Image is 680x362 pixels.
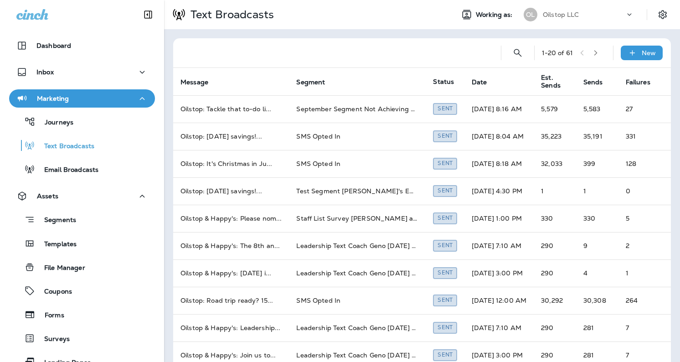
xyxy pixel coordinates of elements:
[433,130,457,142] div: Sent
[433,186,457,194] span: Created by Jay Ferrick
[35,142,94,151] p: Text Broadcasts
[464,232,534,259] td: [DATE] 7:10 AM
[618,314,666,341] td: 7
[173,95,289,123] td: Oilstop: Tackle that to-do li ...
[37,192,58,200] p: Assets
[583,78,615,86] span: Sends
[464,259,534,287] td: [DATE] 3:00 PM
[464,150,534,177] td: [DATE] 8:18 AM
[35,264,85,273] p: File Manager
[464,314,534,341] td: [DATE] 7:10 AM
[289,95,426,123] td: September Segment Not Achieving Goal 2025 - SMS
[37,95,69,102] p: Marketing
[433,131,457,140] span: Created by Jay Ferrick
[9,89,155,108] button: Marketing
[173,259,289,287] td: Oilstop & Happy's: [DATE] i ...
[476,11,515,19] span: Working as:
[173,314,289,341] td: Oilstop & Happy's: Leadership ...
[626,78,662,86] span: Failures
[464,123,534,150] td: [DATE] 8:04 AM
[35,335,70,344] p: Surveys
[543,11,579,18] p: Oilstop LLC
[9,187,155,205] button: Assets
[433,323,457,331] span: Created by Jay Ferrick
[9,136,155,155] button: Text Broadcasts
[296,78,325,86] span: Segment
[36,42,71,49] p: Dashboard
[289,150,426,177] td: SMS Opted In
[433,103,457,114] div: Sent
[576,287,618,314] td: 30,308
[433,159,457,167] span: Created by Jay Ferrick
[289,287,426,314] td: SMS Opted In
[583,78,603,86] span: Sends
[187,8,274,21] p: Text Broadcasts
[289,314,426,341] td: Leadership Text Coach Geno [DATE] Update
[433,295,457,304] span: Created by Jay Ferrick
[36,311,64,320] p: Forms
[433,350,457,358] span: Created by Jay Ferrick
[534,205,576,232] td: 330
[618,287,666,314] td: 264
[534,314,576,341] td: 290
[433,104,457,112] span: Created by Jay Ferrick
[9,329,155,348] button: Surveys
[541,74,561,89] span: Est. Sends
[576,314,618,341] td: 281
[618,177,666,205] td: 0
[534,287,576,314] td: 30,292
[618,259,666,287] td: 1
[36,68,54,76] p: Inbox
[464,205,534,232] td: [DATE] 1:00 PM
[9,160,155,179] button: Email Broadcasts
[576,95,618,123] td: 5,583
[173,287,289,314] td: Oilstop: Road trip ready? 15 ...
[433,267,457,279] div: Sent
[542,49,573,57] div: 1 - 20 of 61
[534,177,576,205] td: 1
[36,119,73,127] p: Journeys
[534,95,576,123] td: 5,579
[433,268,457,276] span: Created by Jay Ferrick
[642,49,656,57] p: New
[626,78,650,86] span: Failures
[618,95,666,123] td: 27
[9,36,155,55] button: Dashboard
[433,240,457,251] div: Sent
[289,232,426,259] td: Leadership Text Coach Geno [DATE] Update
[618,205,666,232] td: 5
[618,232,666,259] td: 2
[180,78,220,86] span: Message
[289,123,426,150] td: SMS Opted In
[9,305,155,324] button: Forms
[576,150,618,177] td: 399
[35,288,72,296] p: Coupons
[433,241,457,249] span: Created by Jay Ferrick
[433,295,457,306] div: Sent
[524,8,537,21] div: OL
[433,78,454,86] span: Status
[289,205,426,232] td: Staff List Survey [PERSON_NAME] and Mark Award [DATE]
[534,123,576,150] td: 35,223
[289,259,426,287] td: Leadership Text Coach Geno [DATE] Update
[472,78,499,86] span: Date
[173,205,289,232] td: Oilstop & Happy's: Please nom ...
[541,74,572,89] span: Est. Sends
[618,150,666,177] td: 128
[180,78,208,86] span: Message
[296,78,337,86] span: Segment
[35,240,77,249] p: Templates
[433,158,457,169] div: Sent
[173,150,289,177] td: Oilstop: It's Christmas in Ju ...
[576,232,618,259] td: 9
[654,6,671,23] button: Settings
[433,185,457,197] div: Sent
[464,177,534,205] td: [DATE] 4:30 PM
[534,150,576,177] td: 32,033
[433,322,457,333] div: Sent
[464,95,534,123] td: [DATE] 8:16 AM
[9,63,155,81] button: Inbox
[576,177,618,205] td: 1
[509,44,527,62] button: Search Text Broadcasts
[173,177,289,205] td: Oilstop: [DATE] savings! ...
